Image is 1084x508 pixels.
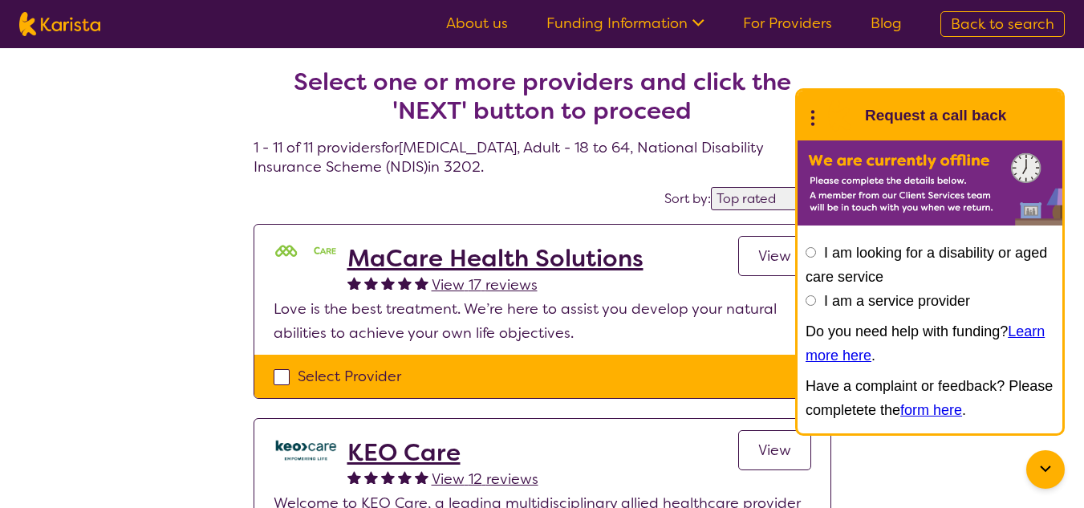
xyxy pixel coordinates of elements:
[347,438,538,467] a: KEO Care
[19,12,100,36] img: Karista logo
[871,14,902,33] a: Blog
[432,467,538,491] a: View 12 reviews
[398,470,412,484] img: fullstar
[824,293,970,309] label: I am a service provider
[446,14,508,33] a: About us
[951,14,1054,34] span: Back to search
[758,441,791,460] span: View
[940,11,1065,37] a: Back to search
[865,104,1006,128] h1: Request a call back
[415,276,428,290] img: fullstar
[664,190,711,207] label: Sort by:
[364,276,378,290] img: fullstar
[738,236,811,276] a: View
[347,470,361,484] img: fullstar
[546,14,704,33] a: Funding Information
[398,276,412,290] img: fullstar
[806,319,1054,368] p: Do you need help with funding? .
[806,374,1054,422] p: Have a complaint or feedback? Please completete the .
[432,469,538,489] span: View 12 reviews
[381,470,395,484] img: fullstar
[254,29,831,177] h4: 1 - 11 of 11 providers for [MEDICAL_DATA] , Adult - 18 to 64 , National Disability Insurance Sche...
[798,140,1062,226] img: Karista offline chat form to request call back
[274,297,811,345] p: Love is the best treatment. We’re here to assist you develop your natural abilities to achieve yo...
[273,67,812,125] h2: Select one or more providers and click the 'NEXT' button to proceed
[347,276,361,290] img: fullstar
[806,245,1047,285] label: I am looking for a disability or aged care service
[347,244,643,273] a: MaCare Health Solutions
[432,273,538,297] a: View 17 reviews
[364,470,378,484] img: fullstar
[738,430,811,470] a: View
[823,100,855,132] img: Karista
[415,470,428,484] img: fullstar
[758,246,791,266] span: View
[432,275,538,295] span: View 17 reviews
[274,244,338,260] img: mgttalrdbt23wl6urpfy.png
[274,438,338,461] img: a39ze0iqsfmbvtwnthmw.png
[743,14,832,33] a: For Providers
[900,402,962,418] a: form here
[381,276,395,290] img: fullstar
